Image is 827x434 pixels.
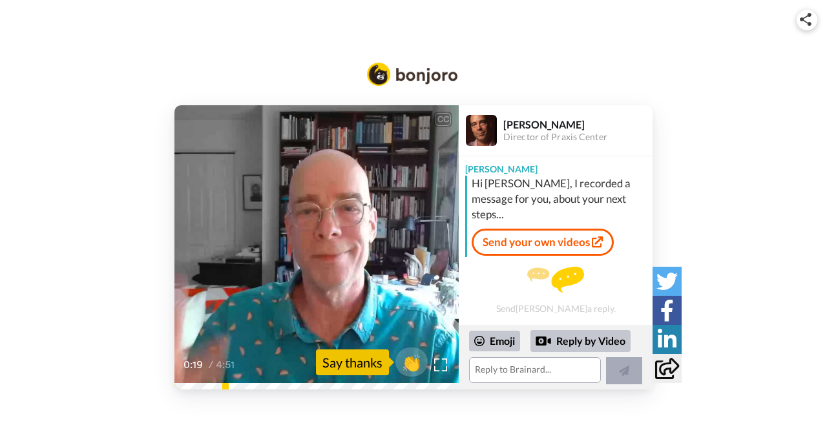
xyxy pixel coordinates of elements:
span: / [209,357,213,373]
div: Reply by Video [536,333,551,349]
span: 4:51 [216,357,238,373]
div: [PERSON_NAME] [459,156,653,176]
div: [PERSON_NAME] [503,118,652,130]
img: Full screen [434,358,447,371]
span: 0:19 [183,357,206,373]
div: Emoji [469,331,520,351]
img: ic_share.svg [800,13,811,26]
span: 👏 [395,352,428,373]
img: message.svg [527,267,584,293]
img: Bonjoro Logo [367,63,457,86]
div: Say thanks [316,349,389,375]
a: Send your own videos [472,229,614,256]
button: 👏 [395,347,428,377]
div: Reply by Video [530,330,631,352]
div: Hi [PERSON_NAME], I recorded a message for you, about your next steps... [472,176,649,222]
div: Director of Praxis Center [503,132,652,143]
img: Profile Image [466,115,497,146]
div: CC [435,113,451,126]
div: Send [PERSON_NAME] a reply. [459,262,653,318]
